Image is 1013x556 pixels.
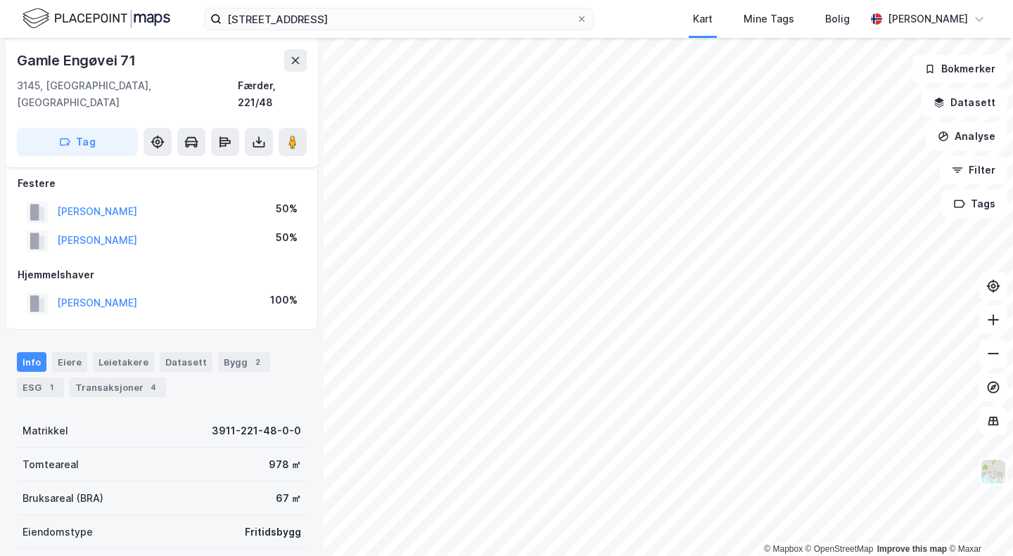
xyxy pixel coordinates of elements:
div: Leietakere [93,352,154,372]
div: 3911-221-48-0-0 [212,422,301,439]
div: Færder, 221/48 [238,77,307,111]
div: Fritidsbygg [245,524,301,541]
div: Kart [693,11,713,27]
a: Improve this map [877,544,947,554]
div: Bygg [218,352,270,372]
div: Eiere [52,352,87,372]
div: 978 ㎡ [269,456,301,473]
div: Transaksjoner [70,377,166,397]
div: 50% [276,200,298,217]
a: Mapbox [764,544,803,554]
div: Bruksareal (BRA) [23,490,103,507]
img: logo.f888ab2527a4732fd821a326f86c7f29.svg [23,6,170,31]
div: Mine Tags [744,11,794,27]
div: ESG [17,377,64,397]
button: Filter [940,156,1007,184]
button: Bokmerker [912,55,1007,83]
div: Kontrollprogram for chat [943,489,1013,556]
div: 4 [146,380,160,394]
div: [PERSON_NAME] [888,11,968,27]
div: 67 ㎡ [276,490,301,507]
iframe: Chat Widget [943,489,1013,556]
div: 1 [44,380,58,394]
button: Tags [942,190,1007,218]
div: 100% [270,292,298,309]
input: Søk på adresse, matrikkel, gårdeiere, leietakere eller personer [222,8,576,30]
div: Tomteareal [23,456,79,473]
div: 2 [250,355,265,369]
div: 3145, [GEOGRAPHIC_DATA], [GEOGRAPHIC_DATA] [17,77,238,111]
div: Bolig [825,11,850,27]
div: Eiendomstype [23,524,93,541]
div: 50% [276,229,298,246]
button: Analyse [926,122,1007,150]
img: Z [980,458,1007,485]
div: Matrikkel [23,422,68,439]
a: OpenStreetMap [805,544,874,554]
button: Tag [17,128,138,156]
div: Datasett [160,352,212,372]
button: Datasett [922,89,1007,117]
div: Gamle Engøvei 71 [17,49,139,72]
div: Info [17,352,46,372]
div: Hjemmelshaver [18,266,306,283]
div: Festere [18,175,306,192]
